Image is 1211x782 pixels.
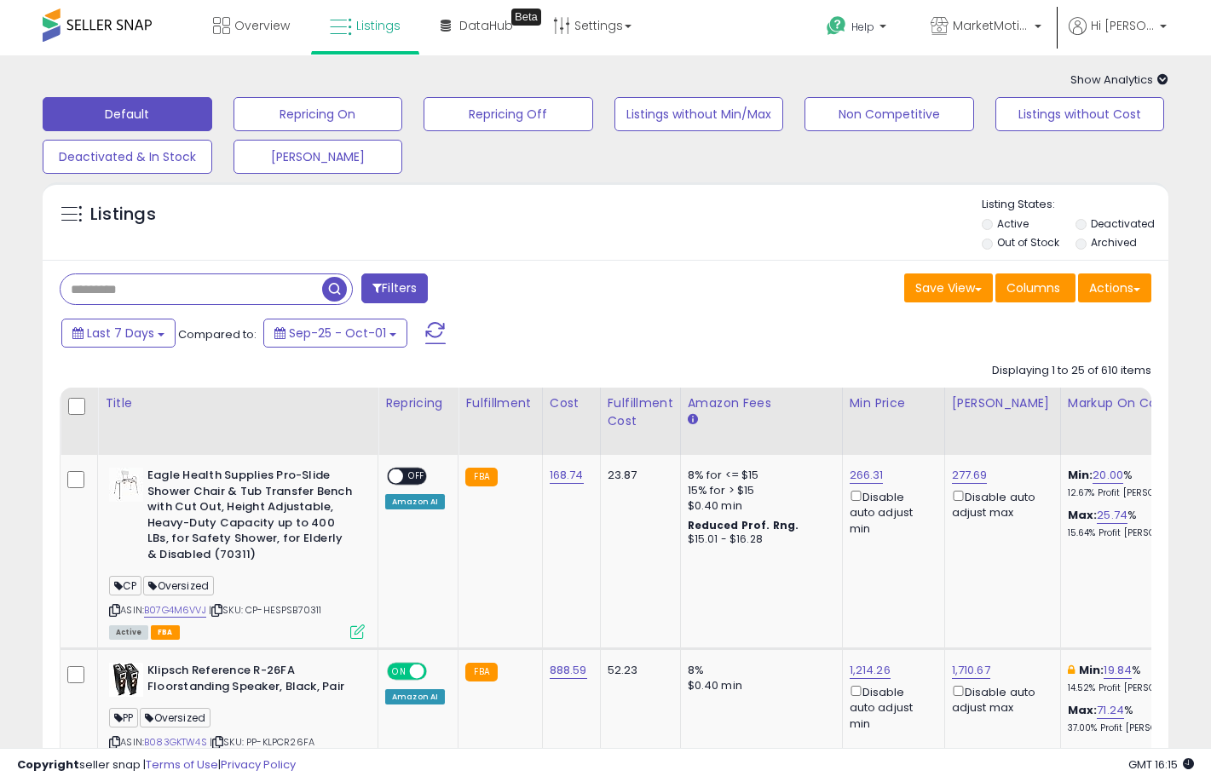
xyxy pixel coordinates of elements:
a: 277.69 [952,467,988,484]
b: Klipsch Reference R-26FA Floorstanding Speaker, Black, Pair [147,663,355,699]
i: Get Help [826,15,847,37]
span: | SKU: PP-KLPCR26FA [210,735,314,749]
p: Listing States: [982,197,1168,213]
button: Listings without Min/Max [614,97,784,131]
span: Compared to: [178,326,257,342]
label: Active [997,216,1029,231]
div: Displaying 1 to 25 of 610 items [992,363,1151,379]
div: ASIN: [109,468,365,637]
label: Deactivated [1091,216,1155,231]
button: Last 7 Days [61,319,176,348]
div: $0.40 min [688,498,829,514]
button: Repricing Off [424,97,593,131]
div: Title [105,394,371,412]
span: Hi [PERSON_NAME] [1091,17,1155,34]
button: Listings without Cost [995,97,1165,131]
div: Disable auto adjust min [850,682,931,732]
div: $0.40 min [688,678,829,693]
span: Help [851,20,874,34]
div: $15.01 - $16.28 [688,532,829,547]
strong: Copyright [17,756,79,773]
a: Terms of Use [146,756,218,773]
span: All listings currently available for purchase on Amazon [109,625,148,640]
div: 23.87 [608,468,667,483]
span: 2025-10-9 16:15 GMT [1128,756,1194,773]
label: Archived [1091,235,1137,250]
div: Disable auto adjust max [952,682,1047,716]
button: Sep-25 - Oct-01 [263,319,407,348]
button: Default [43,97,212,131]
div: seller snap | | [17,757,296,773]
div: 8% for <= $15 [688,468,829,483]
button: [PERSON_NAME] [234,140,403,174]
a: 888.59 [550,662,587,679]
div: Amazon AI [385,494,445,509]
span: MarketMotions [953,17,1029,34]
button: Save View [904,273,993,302]
span: Columns [1006,279,1060,296]
a: Privacy Policy [221,756,296,773]
label: Out of Stock [997,235,1059,250]
small: FBA [465,468,497,486]
div: % [1068,703,1209,734]
div: Cost [550,394,593,412]
span: PP [109,708,138,727]
button: Columns [995,273,1075,302]
a: B07G4M6VVJ [144,603,206,618]
span: ON [389,664,410,679]
span: Oversized [140,708,210,727]
a: 25.74 [1097,507,1127,524]
span: FBA [151,625,180,640]
div: Disable auto adjust max [952,487,1047,520]
div: % [1068,663,1209,694]
small: FBA [465,663,497,681]
p: 15.64% Profit [PERSON_NAME] [1068,527,1209,539]
a: 20.00 [1093,467,1123,484]
div: % [1068,468,1209,499]
div: Amazon Fees [688,394,835,412]
div: 15% for > $15 [688,483,829,498]
b: Reduced Prof. Rng. [688,518,799,532]
h5: Listings [90,203,156,227]
div: 8% [688,663,829,678]
span: | SKU: CP-HESPSB70311 [209,603,322,617]
span: DataHub [459,17,513,34]
div: 52.23 [608,663,667,678]
b: Max: [1068,507,1098,523]
a: 1,710.67 [952,662,990,679]
a: Help [813,3,903,55]
a: 1,214.26 [850,662,891,679]
div: Disable auto adjust min [850,487,931,537]
button: Non Competitive [804,97,974,131]
span: Show Analytics [1070,72,1168,88]
small: Amazon Fees. [688,412,698,428]
a: B083GKTW4S [144,735,207,750]
img: 310LCyYEb2L._SL40_.jpg [109,468,143,502]
p: 12.67% Profit [PERSON_NAME] [1068,487,1209,499]
a: Hi [PERSON_NAME] [1069,17,1167,55]
span: Oversized [143,576,214,595]
b: Min: [1079,662,1104,678]
span: CP [109,576,141,595]
a: 19.84 [1104,662,1132,679]
span: OFF [424,664,452,679]
div: Tooltip anchor [511,9,541,26]
div: Repricing [385,394,451,412]
button: Deactivated & In Stock [43,140,212,174]
span: Listings [356,17,401,34]
div: Min Price [850,394,937,412]
button: Actions [1078,273,1151,302]
span: Last 7 Days [87,325,154,342]
a: 168.74 [550,467,584,484]
div: Fulfillment [465,394,534,412]
b: Max: [1068,702,1098,718]
b: Eagle Health Supplies Pro-Slide Shower Chair & Tub Transfer Bench with Cut Out, Height Adjustable... [147,468,355,566]
div: Fulfillment Cost [608,394,673,430]
p: 37.00% Profit [PERSON_NAME] [1068,722,1209,734]
div: % [1068,508,1209,539]
span: Overview [234,17,290,34]
p: 14.52% Profit [PERSON_NAME] [1068,682,1209,694]
div: [PERSON_NAME] [952,394,1053,412]
b: Min: [1068,467,1093,483]
a: 266.31 [850,467,884,484]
